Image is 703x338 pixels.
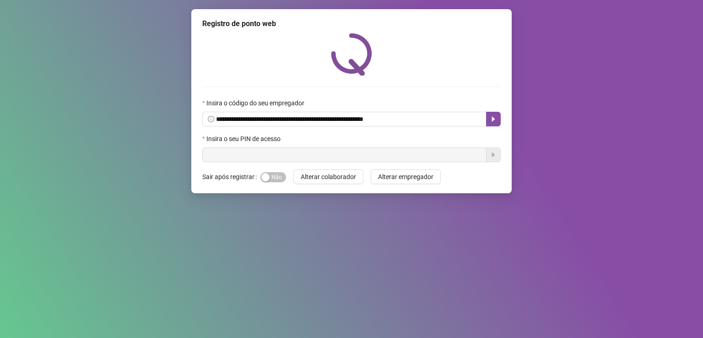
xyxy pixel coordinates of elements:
img: QRPoint [331,33,372,76]
label: Insira o código do seu empregador [202,98,310,108]
span: Alterar colaborador [301,172,356,182]
span: info-circle [208,116,214,122]
button: Alterar colaborador [293,169,363,184]
div: Registro de ponto web [202,18,501,29]
span: Alterar empregador [378,172,433,182]
label: Sair após registrar [202,169,260,184]
span: caret-right [490,115,497,123]
button: Alterar empregador [371,169,441,184]
label: Insira o seu PIN de acesso [202,134,287,144]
